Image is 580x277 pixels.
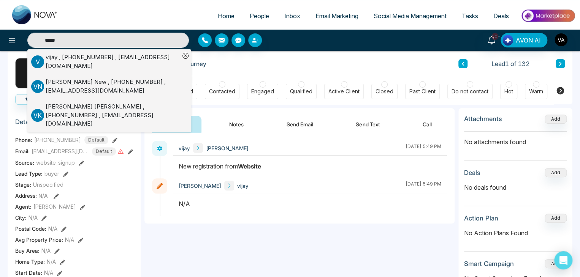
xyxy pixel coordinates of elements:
a: Home [210,9,242,23]
img: Market-place.gif [520,7,575,24]
div: [DATE] 5:49 PM [406,181,441,190]
p: No attachments found [464,132,567,146]
button: Call [407,116,447,133]
img: Nova CRM Logo [12,5,58,24]
p: V K [31,109,44,122]
span: [PHONE_NUMBER] [34,136,81,144]
div: Open Intercom Messenger [554,251,572,269]
div: Closed [376,88,393,95]
span: [PERSON_NAME] [206,144,249,152]
span: Social Media Management [374,12,447,20]
span: Default [84,136,108,144]
button: Send Text [341,116,395,133]
div: [DATE] 5:49 PM [406,143,441,153]
span: Tasks [462,12,478,20]
a: Social Media Management [366,9,454,23]
a: Deals [486,9,517,23]
span: Start Date : [15,269,42,277]
span: Address: [15,192,48,200]
span: Email Marketing [315,12,358,20]
p: V N [31,80,44,93]
span: Source: [15,159,34,167]
div: Do not contact [452,88,488,95]
div: Contacted [209,88,235,95]
div: Engaged [251,88,274,95]
button: Add [545,115,567,124]
div: Hot [504,88,513,95]
span: City : [15,214,27,222]
span: N/A [41,247,51,255]
span: Stage: [15,181,31,189]
img: User Avatar [555,33,567,46]
button: Call [15,94,52,105]
span: Inbox [284,12,300,20]
a: Tasks [454,9,486,23]
span: Buy Area : [15,247,40,255]
span: Avg Property Price : [15,236,63,244]
span: Unspecified [33,181,63,189]
div: [PERSON_NAME] [PERSON_NAME] , [PHONE_NUMBER] , [EMAIL_ADDRESS][DOMAIN_NAME] [46,102,180,128]
div: vijay , [PHONE_NUMBER] , [EMAIL_ADDRESS][DOMAIN_NAME] [46,53,180,70]
span: Home Type : [15,258,45,266]
div: [PERSON_NAME] New , [PHONE_NUMBER] , [EMAIL_ADDRESS][DOMAIN_NAME] [46,78,180,95]
span: Default [92,147,116,156]
span: Deals [493,12,509,20]
span: vijay [237,182,249,190]
div: Active Client [328,88,360,95]
button: Add [545,168,567,177]
button: Add [545,214,567,223]
a: 10+ [482,33,501,46]
span: Add [545,115,567,122]
span: Home [218,12,235,20]
span: Phone: [15,136,32,144]
span: [EMAIL_ADDRESS][DOMAIN_NAME] [32,147,89,155]
h3: Details [15,118,133,130]
span: buyer [44,170,59,178]
a: Email Marketing [308,9,366,23]
h3: Smart Campaign [464,260,514,268]
span: AVON AI [516,36,541,45]
button: Add [545,259,567,268]
p: v [31,55,44,68]
h3: Deals [464,169,480,176]
span: Lead Type: [15,170,43,178]
span: N/A [47,258,56,266]
img: Lead Flow [502,35,513,46]
span: Email: [15,147,30,155]
p: No Action Plans Found [464,228,567,238]
span: [PERSON_NAME] [33,203,76,211]
span: Lead 1 of 132 [491,59,530,68]
span: N/A [29,214,38,222]
div: Warm [529,88,543,95]
span: People [250,12,269,20]
span: Agent: [15,203,32,211]
div: Qualified [290,88,312,95]
span: N/A [48,225,57,233]
a: People [242,9,277,23]
span: N/A [65,236,74,244]
button: AVON AI [501,33,547,47]
span: N/A [44,269,53,277]
h3: Action Plan [464,214,498,222]
button: Notes [214,116,259,133]
button: Activity [152,116,201,133]
span: 10+ [491,33,498,40]
button: Send Email [271,116,328,133]
div: Past Client [409,88,436,95]
div: v [15,58,46,88]
span: website_signup [36,159,75,167]
h3: Attachments [464,115,502,123]
span: vijay [179,144,190,152]
span: Postal Code : [15,225,46,233]
p: No deals found [464,183,567,192]
a: Inbox [277,9,308,23]
span: N/A [38,192,48,199]
span: [PERSON_NAME] [179,182,221,190]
